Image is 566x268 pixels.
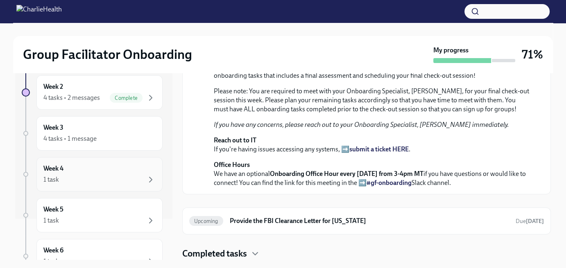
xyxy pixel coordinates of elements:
h2: Group Facilitator Onboarding [23,46,192,63]
h6: Provide the FBI Clearance Letter for [US_STATE] [230,216,509,225]
a: submit a ticket HERE [349,145,409,153]
h3: 71% [522,47,543,62]
div: 1 task [43,257,59,266]
div: 1 task [43,175,59,184]
img: CharlieHealth [16,5,62,18]
a: Week 41 task [22,157,163,191]
h6: Week 4 [43,164,63,173]
a: Week 34 tasks • 1 message [22,116,163,151]
em: If you have any concerns, please reach out to your Onboarding Specialist, [PERSON_NAME] immediately. [214,121,509,128]
div: 4 tasks • 2 messages [43,93,100,102]
p: If you're having issues accessing any systems, ➡️ . [214,136,531,154]
span: Upcoming [189,218,223,224]
p: We have an optional if you have questions or would like to connect! You can find the link for thi... [214,160,531,187]
div: Completed tasks [182,248,551,260]
h6: Week 3 [43,123,63,132]
strong: My progress [433,46,469,55]
span: Complete [110,95,143,101]
a: UpcomingProvide the FBI Clearance Letter for [US_STATE]Due[DATE] [189,214,544,227]
strong: [DATE] [526,218,544,225]
strong: Onboarding Office Hour every [DATE] from 3-4pm MT [270,170,423,178]
span: Due [516,218,544,225]
div: 4 tasks • 1 message [43,134,97,143]
h6: Week 2 [43,82,63,91]
h4: Completed tasks [182,248,247,260]
strong: Reach out to IT [214,136,256,144]
strong: Office Hours [214,161,250,169]
a: Week 51 task [22,198,163,232]
h6: Week 6 [43,246,63,255]
h6: Week 5 [43,205,63,214]
a: Week 24 tasks • 2 messagesComplete [22,75,163,110]
span: September 16th, 2025 10:00 [516,217,544,225]
div: 1 task [43,216,59,225]
p: Please note: You are required to meet with your Onboarding Specialist, [PERSON_NAME], for your fi... [214,87,531,114]
a: #gf-onboarding [367,179,412,187]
